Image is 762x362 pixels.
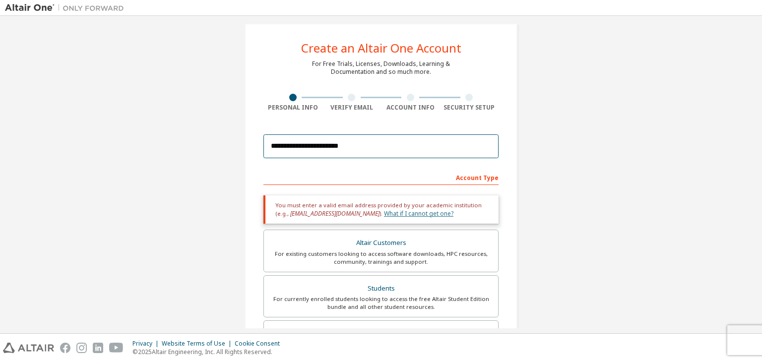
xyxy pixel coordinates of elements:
[384,209,453,218] a: What if I cannot get one?
[270,250,492,266] div: For existing customers looking to access software downloads, HPC resources, community, trainings ...
[381,104,440,112] div: Account Info
[263,169,499,185] div: Account Type
[132,348,286,356] p: © 2025 Altair Engineering, Inc. All Rights Reserved.
[290,209,380,218] span: [EMAIL_ADDRESS][DOMAIN_NAME]
[5,3,129,13] img: Altair One
[132,340,162,348] div: Privacy
[76,343,87,353] img: instagram.svg
[440,104,499,112] div: Security Setup
[109,343,124,353] img: youtube.svg
[322,104,381,112] div: Verify Email
[270,236,492,250] div: Altair Customers
[263,195,499,224] div: You must enter a valid email address provided by your academic institution (e.g., ).
[60,343,70,353] img: facebook.svg
[93,343,103,353] img: linkedin.svg
[270,327,492,341] div: Faculty
[312,60,450,76] div: For Free Trials, Licenses, Downloads, Learning & Documentation and so much more.
[235,340,286,348] div: Cookie Consent
[270,282,492,296] div: Students
[270,295,492,311] div: For currently enrolled students looking to access the free Altair Student Edition bundle and all ...
[301,42,461,54] div: Create an Altair One Account
[3,343,54,353] img: altair_logo.svg
[263,104,322,112] div: Personal Info
[162,340,235,348] div: Website Terms of Use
